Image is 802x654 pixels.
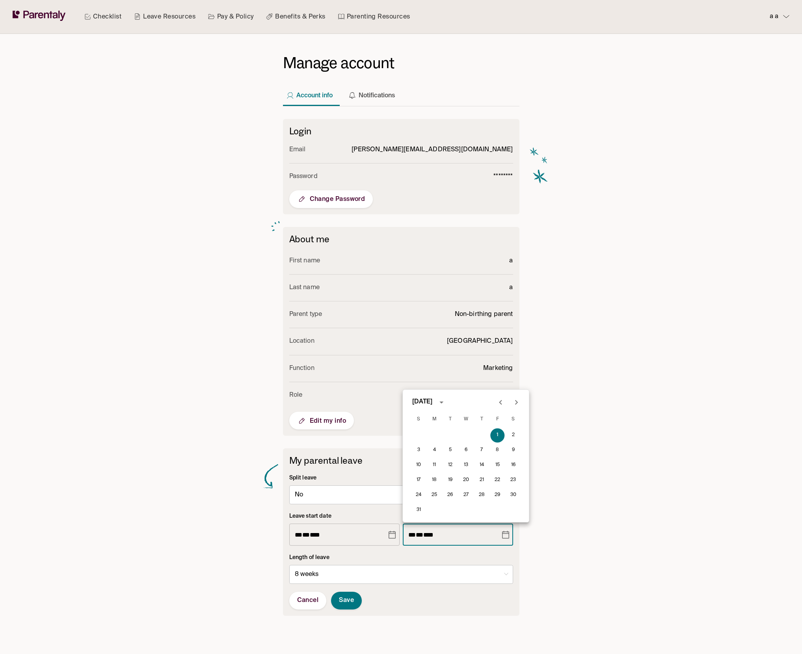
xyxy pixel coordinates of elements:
p: Role [289,390,303,401]
button: Next month [508,394,524,410]
button: Cancel [289,592,327,609]
button: 3 [411,443,426,457]
span: Change Password [297,194,365,204]
button: 25 [427,488,441,502]
span: Tuesday [443,412,457,427]
span: Sunday [411,412,426,427]
button: 27 [459,488,473,502]
button: 18 [427,473,441,487]
p: Last name [289,282,320,293]
p: Parent type [289,309,322,320]
h2: Login [289,125,513,137]
span: Day [416,532,423,538]
button: 2 [506,428,520,442]
button: 15 [490,458,504,472]
button: 5 [443,443,457,457]
span: Save [339,596,354,605]
button: 4 [427,443,441,457]
p: Split leave [289,474,513,482]
span: Year [423,532,434,538]
span: Friday [490,412,504,427]
button: 19 [443,473,457,487]
span: Wednesday [459,412,473,427]
button: 29 [490,488,504,502]
button: 14 [475,458,489,472]
p: First name [289,256,320,266]
p: a [509,282,513,293]
p: Email [289,145,306,155]
button: Notifications [345,78,401,106]
button: 9 [506,443,520,457]
button: Account info [283,78,339,106]
div: [DATE] [412,397,432,408]
button: 16 [506,458,520,472]
span: Cancel [297,596,319,605]
button: 28 [475,488,489,502]
p: Marketing [483,363,513,374]
button: 21 [475,473,489,487]
span: Day [302,532,310,538]
button: 31 [411,503,426,517]
div: 8 weeks [289,563,513,585]
div: No [289,484,513,506]
button: 17 [411,473,426,487]
button: 11 [427,458,441,472]
button: Previous month [493,394,508,410]
button: 6 [459,443,473,457]
p: Password [289,171,318,182]
button: 1 [490,428,504,442]
p: Leave start date [289,512,400,520]
p: Non-birthing parent [455,309,513,320]
span: Edit my info [297,416,346,425]
p: Length of leave [289,554,513,562]
span: Month [408,532,416,538]
h1: Manage account [283,54,519,73]
span: Month [295,532,302,538]
button: 24 [411,488,426,502]
span: Saturday [506,412,520,427]
p: a a [770,11,778,22]
button: Choose date, selected date is May 1, 2026 [499,528,512,542]
button: 26 [443,488,457,502]
button: Save [331,592,362,609]
button: 30 [506,488,520,502]
p: [GEOGRAPHIC_DATA] [447,336,513,347]
button: 12 [443,458,457,472]
span: Thursday [475,412,489,427]
button: Change Password [289,190,373,208]
h6: About me [289,233,513,245]
button: 13 [459,458,473,472]
button: 10 [411,458,426,472]
button: calendar view is open, switch to year view [435,396,448,409]
button: 23 [506,473,520,487]
button: 7 [475,443,489,457]
button: 20 [459,473,473,487]
button: Edit my info [289,412,354,429]
button: 22 [490,473,504,487]
button: 8 [490,443,504,457]
p: [PERSON_NAME][EMAIL_ADDRESS][DOMAIN_NAME] [352,145,513,155]
span: Monday [427,412,441,427]
p: Location [289,336,314,347]
p: a [509,256,513,266]
h6: My parental leave [289,455,513,466]
p: Function [289,363,314,374]
span: Year [310,532,320,538]
button: Choose date, selected date is Mar 6, 2026 [385,528,399,542]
